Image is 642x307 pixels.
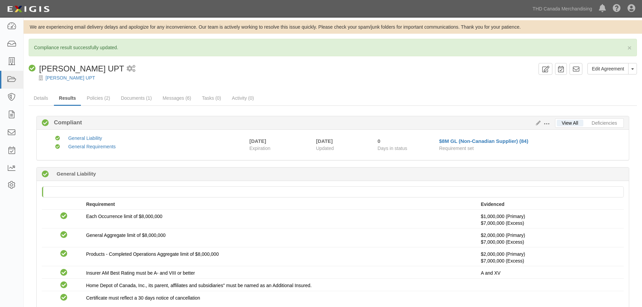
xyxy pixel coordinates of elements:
a: Edit Results [533,120,541,126]
a: Deficiencies [587,120,622,126]
a: THD Canada Merchandising [529,2,595,16]
a: View All [557,120,583,126]
div: We are experiencing email delivery delays and apologize for any inconvenience. Our team is active... [24,24,642,30]
i: Compliant [60,213,67,220]
i: Compliant [55,136,60,141]
span: Policy # EGU15926183 Insurer: AIG Insurance Company of Canada [481,239,524,245]
span: Policy # EGU15926183 Insurer: AIG Insurance Company of Canada [481,258,524,264]
p: A and XV [481,270,619,276]
i: Compliant [60,269,67,276]
span: × [628,44,632,52]
b: Compliant [49,119,82,127]
div: [DATE] [316,137,368,145]
i: Compliant [60,282,67,289]
span: Insurer AM Best Rating must be A- and VIII or better [86,270,195,276]
a: $8M GL (Non-Canadian Supplier) (84) [439,138,528,144]
div: Belanger UPT [29,63,124,74]
i: Compliant [42,120,49,127]
strong: Evidenced [481,202,505,207]
i: Compliant [29,65,36,72]
p: $2,000,000 (Primary) [481,251,619,264]
span: Certificate must reflect a 30 days notice of cancellation [86,295,200,301]
a: Policies (2) [82,91,115,105]
i: 1 scheduled workflow [127,65,135,72]
span: Each Occurrence limit of $8,000,000 [86,214,162,219]
a: Edit Agreement [587,63,629,74]
span: Products - Completed Operations Aggregate limit of $8,000,000 [86,251,219,257]
a: Activity (0) [227,91,259,105]
a: General Liability [68,135,102,141]
a: Details [29,91,53,105]
span: Expiration [249,145,311,152]
a: [PERSON_NAME] UPT [45,75,95,81]
i: Compliant [55,145,60,149]
span: Home Depot of Canada, Inc., its parent, affiliates and subsidiaries" must be named as an Addition... [86,283,311,288]
div: Since 08/29/2025 [377,137,434,145]
i: Help Center - Complianz [613,5,621,13]
a: Documents (1) [116,91,157,105]
a: Messages (6) [157,91,196,105]
div: [DATE] [249,137,266,145]
strong: Requirement [86,202,115,207]
i: Compliant 10 days (since 08/19/2025) [42,171,49,178]
span: Updated [316,146,334,151]
img: logo-5460c22ac91f19d4615b14bd174203de0afe785f0fc80cf4dbbc73dc1793850b.png [5,3,52,15]
a: General Requirements [68,144,116,149]
i: Compliant [60,232,67,239]
span: Policy # EGU15926183 Insurer: AIG Insurance Company of Canada [481,220,524,226]
a: Results [54,91,81,106]
i: Compliant [60,294,67,301]
span: [PERSON_NAME] UPT [39,64,124,73]
span: Requirement set [439,146,474,151]
p: Compliance result successfully updated. [34,44,632,51]
b: General Liability [57,170,96,177]
i: Compliant [60,250,67,257]
button: Close [628,44,632,51]
span: General Aggregate limit of $8,000,000 [86,233,165,238]
p: $1,000,000 (Primary) [481,213,619,226]
a: Tasks (0) [197,91,226,105]
span: Days in status [377,146,407,151]
p: $2,000,000 (Primary) [481,232,619,245]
